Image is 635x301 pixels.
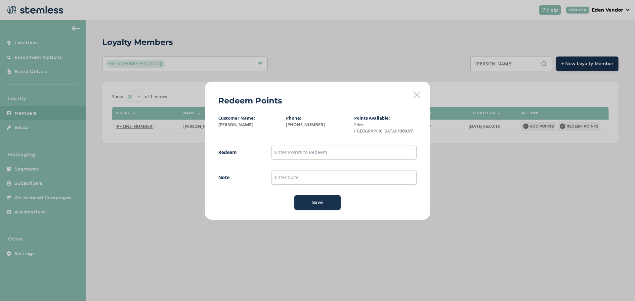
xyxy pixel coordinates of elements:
[354,122,417,134] label: 1369.97
[312,199,323,206] span: Save
[602,269,635,301] iframe: Chat Widget
[271,145,417,160] input: Enter Points to Redeem
[218,95,282,107] h2: Redeem Points
[271,170,417,185] input: Enter Note
[354,115,390,121] label: Points Available:
[286,115,301,121] label: Phone:
[218,149,258,156] label: Redeem
[218,122,281,128] label: [PERSON_NAME]
[218,115,255,121] label: Customer Name:
[286,122,349,128] label: [PHONE_NUMBER]
[354,122,398,134] small: Eden ([GEOGRAPHIC_DATA])
[294,195,341,210] button: Save
[218,174,258,181] label: Note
